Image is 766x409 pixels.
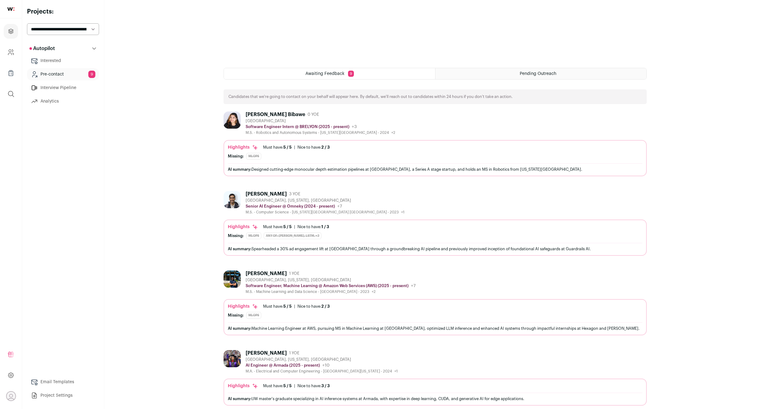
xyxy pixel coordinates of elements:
[246,191,287,197] div: [PERSON_NAME]
[29,45,55,52] p: Autopilot
[228,247,251,251] span: AI summary:
[246,312,261,319] div: MLOps
[27,55,99,67] a: Interested
[228,383,258,389] div: Highlights
[4,45,18,60] a: Company and ATS Settings
[348,71,354,77] span: 9
[228,224,258,230] div: Highlights
[322,363,330,368] span: +10
[228,313,244,318] div: Missing:
[289,351,299,356] span: 1 YOE
[263,384,292,388] div: Must have:
[394,369,398,373] span: +1
[228,154,244,159] div: Missing:
[263,304,330,309] ul: |
[228,246,642,252] div: Spearheaded a 30% ad engagement lift at [GEOGRAPHIC_DATA] through a groundbreaking AI pipeline an...
[321,225,329,229] span: 1 / 3
[228,397,251,401] span: AI summary:
[263,224,329,229] ul: |
[435,68,646,79] a: Pending Outreach
[246,119,395,123] div: [GEOGRAPHIC_DATA]
[352,125,357,129] span: +3
[27,376,99,388] a: Email Templates
[224,350,647,406] a: [PERSON_NAME] 1 YOE [GEOGRAPHIC_DATA], [US_STATE], [GEOGRAPHIC_DATA] AI Engineer @ Armada (2025 -...
[224,191,241,208] img: 1c328daec2ccd0450b7d426cf7b27b2f06db7428832714ad69ec6ccf275f66b6.jpg
[246,350,287,356] div: [PERSON_NAME]
[263,145,330,150] ul: |
[246,130,395,135] div: M.S. - Robotics and Autonomous Systems - [US_STATE][GEOGRAPHIC_DATA] - 2024
[224,89,647,104] div: Candidates that we're going to contact on your behalf will appear here. By default, we'll reach o...
[246,363,320,368] p: AI Engineer @ Armada (2025 - present)
[246,124,349,129] p: Software Engineer Intern @ BRELYON (2025 - present)
[246,278,416,282] div: [GEOGRAPHIC_DATA], [US_STATE], [GEOGRAPHIC_DATA]
[228,144,258,150] div: Highlights
[246,198,404,203] div: [GEOGRAPHIC_DATA], [US_STATE], [GEOGRAPHIC_DATA]
[297,145,330,150] div: Nice to have:
[27,82,99,94] a: Interview Pipeline
[289,271,299,276] span: 1 YOE
[283,145,292,149] span: 5 / 5
[246,210,404,215] div: M.S. - Computer Science - [US_STATE][GEOGRAPHIC_DATA] [GEOGRAPHIC_DATA] - 2023
[297,304,330,309] div: Nice to have:
[263,224,292,229] div: Must have:
[264,232,321,239] div: Any of: [PERSON_NAME], LSTM, +3
[289,192,300,197] span: 3 YOE
[520,72,556,76] span: Pending Outreach
[27,68,99,80] a: Pre-contact9
[321,145,330,149] span: 2 / 3
[4,66,18,80] a: Company Lists
[228,395,642,402] div: UW master's graduate specializing in AI inference systems at Armada, with expertise in deep learn...
[27,7,99,16] h2: Projects:
[305,72,344,76] span: Awaiting Feedback
[224,271,647,335] a: [PERSON_NAME] 1 YOE [GEOGRAPHIC_DATA], [US_STATE], [GEOGRAPHIC_DATA] Software Engineer, Machine L...
[401,210,404,214] span: +1
[224,271,241,288] img: 242dac58111e0652a903c36988b36bb1bb14df2a1aa7097cd1ba6f24726b1bb0.jpg
[391,131,395,134] span: +2
[224,111,647,176] a: [PERSON_NAME] Bibawe 0 YOE [GEOGRAPHIC_DATA] Software Engineer Intern @ BRELYON (2025 - present) ...
[27,389,99,402] a: Project Settings
[228,233,244,238] div: Missing:
[246,283,408,288] p: Software Engineer, Machine Learning @ Amazon Web Services (AWS) (2025 - present)
[27,42,99,55] button: Autopilot
[6,391,16,401] button: Open dropdown
[246,153,261,160] div: MLOps
[246,357,398,362] div: [GEOGRAPHIC_DATA], [US_STATE], [GEOGRAPHIC_DATA]
[246,204,335,209] p: Senior AI Engineer @ Omneky (2024 - present)
[228,167,251,171] span: AI summary:
[246,271,287,277] div: [PERSON_NAME]
[283,225,292,229] span: 5 / 5
[263,304,292,309] div: Must have:
[246,369,398,374] div: M.A. - Electrical and Computer Engineering - [GEOGRAPHIC_DATA][US_STATE] - 2024
[224,350,241,367] img: 7ffaacceb330498cb20c87d29c08e6a54f5726fd9aa2e5d38c99f1b56e8cf23e.jpg
[263,145,292,150] div: Must have:
[411,284,416,288] span: +7
[337,204,342,208] span: +7
[321,384,330,388] span: 3 / 3
[88,71,95,78] span: 9
[228,166,642,173] div: Designed cutting-edge monocular depth estimation pipelines at [GEOGRAPHIC_DATA], a Series A stage...
[246,111,305,118] div: [PERSON_NAME] Bibawe
[263,384,330,388] ul: |
[224,191,647,256] a: [PERSON_NAME] 3 YOE [GEOGRAPHIC_DATA], [US_STATE], [GEOGRAPHIC_DATA] Senior AI Engineer @ Omneky ...
[228,303,258,310] div: Highlights
[4,24,18,39] a: Projects
[224,111,241,129] img: 4fe0c6fb4f679b4887083bd0b7e5dd4f2f518e6ebffee9a58fd33ce9e047d410.jpg
[372,290,376,294] span: +2
[228,326,251,330] span: AI summary:
[283,304,292,308] span: 5 / 5
[246,232,261,239] div: MLOps
[7,7,14,11] img: wellfound-shorthand-0d5821cbd27db2630d0214b213865d53afaa358527fdda9d0ea32b1df1b89c2c.svg
[246,289,416,294] div: M.S. - Machine Learning and Data Science - [GEOGRAPHIC_DATA] - 2023
[228,325,642,332] div: Machine Learning Engineer at AWS, pursuing MS in Machine Learning at [GEOGRAPHIC_DATA], optimized...
[297,384,330,388] div: Nice to have:
[321,304,330,308] span: 2 / 3
[27,95,99,107] a: Analytics
[308,112,319,117] span: 0 YOE
[297,224,329,229] div: Nice to have:
[283,384,292,388] span: 5 / 5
